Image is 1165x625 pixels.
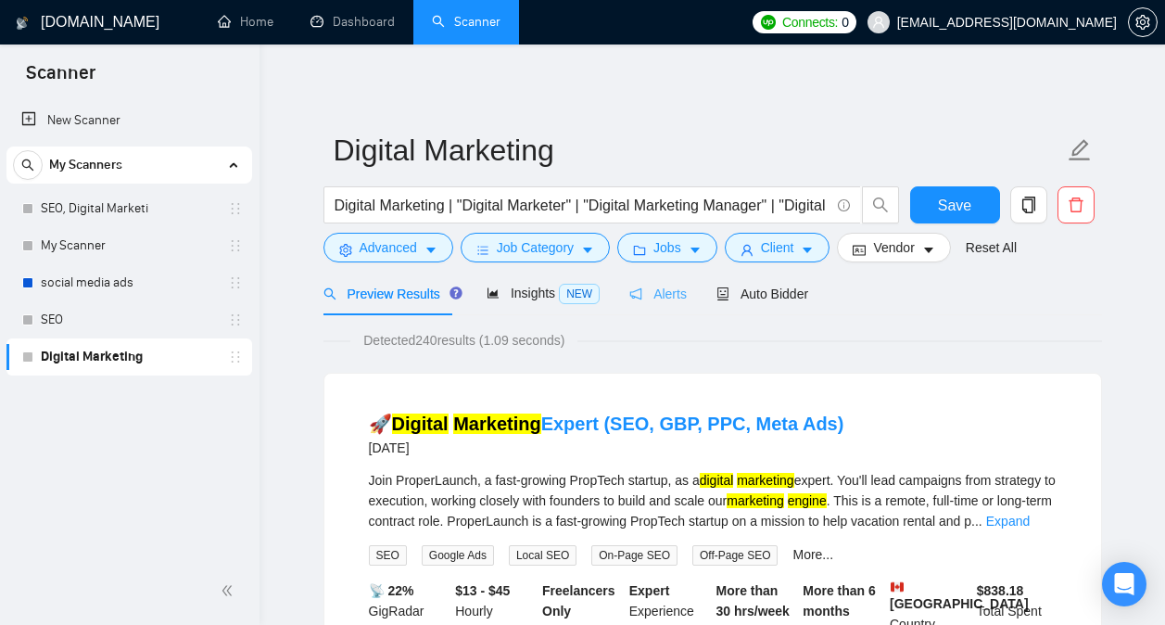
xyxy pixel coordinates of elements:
input: Search Freelance Jobs... [335,194,829,217]
div: Tooltip anchor [448,285,464,301]
span: area-chart [487,287,500,300]
span: copy [1011,197,1046,213]
span: holder [228,201,243,216]
button: settingAdvancedcaret-down [323,233,453,262]
span: delete [1058,197,1094,213]
mark: engine [788,493,827,508]
span: On-Page SEO [591,545,677,566]
a: Expand [986,514,1030,529]
span: setting [339,243,352,257]
span: bars [476,243,489,257]
b: More than 6 months [803,583,876,619]
span: Job Category [497,237,574,258]
mark: marketing [737,473,793,488]
img: logo [16,8,29,38]
button: userClientcaret-down [725,233,830,262]
span: info-circle [838,199,850,211]
span: Alerts [629,287,687,301]
a: New Scanner [21,102,237,139]
span: caret-down [801,243,814,257]
img: upwork-logo.png [761,15,776,30]
a: Reset All [966,237,1017,258]
span: NEW [559,284,600,304]
span: Detected 240 results (1.09 seconds) [350,330,577,351]
li: New Scanner [6,102,252,139]
span: Scanner [11,59,110,98]
span: Client [761,237,794,258]
span: search [323,287,336,300]
a: dashboardDashboard [310,14,395,30]
span: user [872,16,885,29]
a: social media ads [41,264,217,301]
span: Vendor [873,237,914,258]
b: $ 838.18 [977,583,1024,598]
div: Join ProperLaunch, a fast-growing PropTech startup, as a expert. You'll lead campaigns from strat... [369,470,1057,531]
a: More... [792,547,833,562]
span: Connects: [782,12,838,32]
b: Expert [629,583,670,598]
span: folder [633,243,646,257]
span: holder [228,275,243,290]
a: setting [1128,15,1158,30]
a: Digital Marketing [41,338,217,376]
span: Jobs [653,237,681,258]
span: Insights [487,286,600,300]
span: Local SEO [509,545,576,566]
b: More than 30 hrs/week [716,583,790,619]
span: holder [228,238,243,253]
mark: marketing [727,493,783,508]
button: folderJobscaret-down [617,233,717,262]
span: Off-Page SEO [692,545,778,566]
mark: digital [700,473,734,488]
span: notification [629,287,642,300]
span: Advanced [360,237,417,258]
button: idcardVendorcaret-down [837,233,950,262]
input: Scanner name... [334,127,1064,173]
button: search [13,150,43,180]
span: My Scanners [49,147,122,184]
span: search [14,159,42,172]
a: SEO, Digital Marketi [41,190,217,227]
button: Save [910,186,1000,223]
mark: Digital [392,414,449,434]
span: SEO [369,545,407,566]
a: homeHome [218,14,273,30]
button: setting [1128,7,1158,37]
span: Save [938,194,971,217]
a: 🚀Digital MarketingExpert (SEO, GBP, PPC, Meta Ads) [369,414,844,434]
b: $13 - $45 [455,583,510,598]
b: Freelancers Only [542,583,615,619]
span: caret-down [581,243,594,257]
span: Google Ads [422,545,494,566]
span: caret-down [689,243,702,257]
a: searchScanner [432,14,500,30]
div: [DATE] [369,437,844,459]
div: Open Intercom Messenger [1102,562,1146,606]
span: caret-down [424,243,437,257]
span: Preview Results [323,287,457,301]
span: user [741,243,753,257]
b: 📡 22% [369,583,414,598]
mark: Marketing [453,414,540,434]
span: holder [228,350,243,364]
span: robot [716,287,729,300]
li: My Scanners [6,147,252,376]
span: idcard [853,243,866,257]
span: search [863,197,898,213]
img: 🇨🇦 [891,580,904,593]
span: Auto Bidder [716,287,808,301]
span: edit [1068,138,1092,162]
a: My Scanner [41,227,217,264]
button: search [862,186,899,223]
span: ... [971,514,982,529]
button: delete [1057,186,1095,223]
span: double-left [221,581,239,600]
b: [GEOGRAPHIC_DATA] [890,580,1029,611]
button: barsJob Categorycaret-down [461,233,610,262]
a: SEO [41,301,217,338]
span: setting [1129,15,1157,30]
span: 0 [842,12,849,32]
span: holder [228,312,243,327]
span: caret-down [922,243,935,257]
button: copy [1010,186,1047,223]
